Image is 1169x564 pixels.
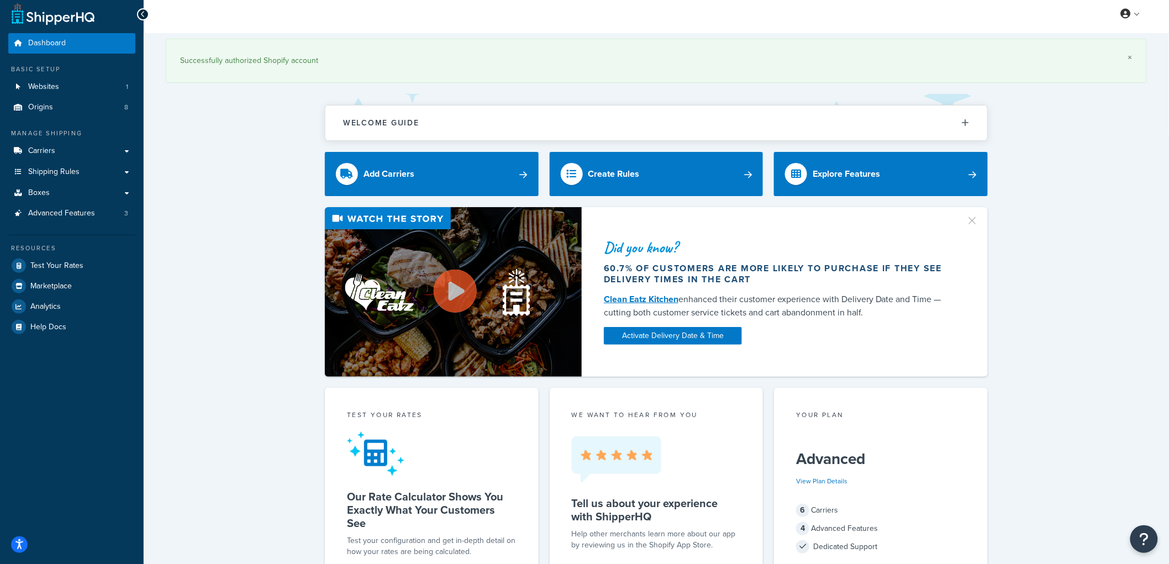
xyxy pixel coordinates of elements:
div: Manage Shipping [8,129,135,138]
li: Origins [8,97,135,118]
a: Activate Delivery Date & Time [604,327,742,345]
li: Advanced Features [8,203,135,224]
span: Marketplace [30,282,72,291]
p: Help other merchants learn more about our app by reviewing us in the Shopify App Store. [572,529,741,551]
a: Explore Features [774,152,988,196]
span: Boxes [28,188,50,198]
a: Add Carriers [325,152,539,196]
div: Explore Features [813,166,880,182]
div: Create Rules [588,166,640,182]
div: Resources [8,244,135,253]
a: View Plan Details [796,476,847,486]
button: Open Resource Center [1130,525,1158,553]
a: Test Your Rates [8,256,135,276]
a: Analytics [8,297,135,317]
div: enhanced their customer experience with Delivery Date and Time — cutting both customer service ti... [604,293,953,319]
a: Create Rules [550,152,763,196]
a: × [1128,53,1133,62]
div: Dedicated Support [796,539,966,555]
span: Carriers [28,146,55,156]
span: 6 [796,504,809,517]
img: Video thumbnail [325,207,582,377]
h5: Tell us about your experience with ShipperHQ [572,497,741,523]
span: Dashboard [28,39,66,48]
span: 1 [126,82,128,92]
span: Shipping Rules [28,167,80,177]
h5: Advanced [796,450,966,468]
div: Carriers [796,503,966,518]
div: Add Carriers [364,166,414,182]
span: Analytics [30,302,61,312]
p: we want to hear from you [572,410,741,420]
div: Test your configuration and get in-depth detail on how your rates are being calculated. [347,535,517,557]
a: Boxes [8,183,135,203]
span: 4 [796,522,809,535]
div: 60.7% of customers are more likely to purchase if they see delivery times in the cart [604,263,953,285]
div: Advanced Features [796,521,966,536]
div: Successfully authorized Shopify account [180,53,1133,68]
div: Test your rates [347,410,517,423]
h2: Welcome Guide [343,119,419,127]
span: Advanced Features [28,209,95,218]
a: Dashboard [8,33,135,54]
button: Welcome Guide [325,106,987,140]
a: Clean Eatz Kitchen [604,293,678,305]
h5: Our Rate Calculator Shows You Exactly What Your Customers See [347,490,517,530]
a: Advanced Features3 [8,203,135,224]
a: Shipping Rules [8,162,135,182]
a: Marketplace [8,276,135,296]
span: Origins [28,103,53,112]
div: Basic Setup [8,65,135,74]
span: Help Docs [30,323,66,332]
span: 8 [124,103,128,112]
span: Websites [28,82,59,92]
span: Test Your Rates [30,261,83,271]
div: Did you know? [604,240,953,255]
a: Help Docs [8,317,135,337]
li: Websites [8,77,135,97]
span: 3 [124,209,128,218]
div: Your Plan [796,410,966,423]
a: Origins8 [8,97,135,118]
a: Carriers [8,141,135,161]
a: Websites1 [8,77,135,97]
